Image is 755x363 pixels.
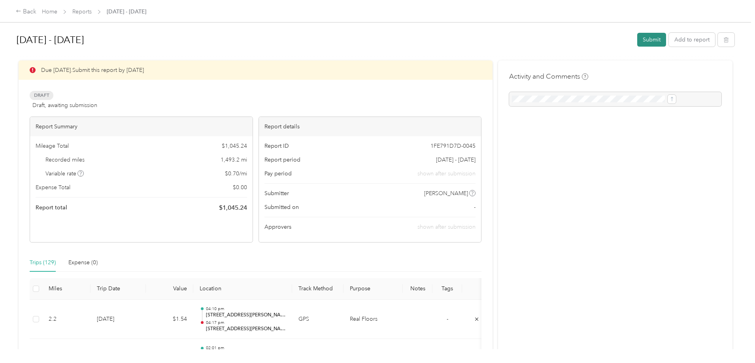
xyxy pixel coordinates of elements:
[36,142,69,150] span: Mileage Total
[264,169,292,178] span: Pay period
[72,8,92,15] a: Reports
[474,203,476,211] span: -
[259,117,481,136] div: Report details
[637,33,666,47] button: Submit
[711,319,755,363] iframe: Everlance-gr Chat Button Frame
[42,278,91,300] th: Miles
[45,169,84,178] span: Variable rate
[233,183,247,192] span: $ 0.00
[30,91,53,100] span: Draft
[91,300,146,339] td: [DATE]
[344,278,403,300] th: Purpose
[430,142,476,150] span: 1FE791D7D-0045
[17,30,632,49] h1: Aug 1 - 31, 2025
[36,183,70,192] span: Expense Total
[68,258,98,267] div: Expense (0)
[417,169,476,178] span: shown after submission
[42,8,57,15] a: Home
[30,258,56,267] div: Trips (129)
[292,278,344,300] th: Track Method
[509,71,588,81] h4: Activity and Comments
[146,300,193,339] td: $1.54
[344,300,403,339] td: Real Floors
[42,300,91,339] td: 2.2
[436,156,476,164] span: [DATE] - [DATE]
[107,8,146,16] span: [DATE] - [DATE]
[417,224,476,230] span: shown after submission
[206,345,286,351] p: 02:01 pm
[219,203,247,213] span: $ 1,045.24
[264,223,291,231] span: Approvers
[146,278,193,300] th: Value
[206,320,286,325] p: 04:17 pm
[669,33,715,47] button: Add to report
[91,278,146,300] th: Trip Date
[225,169,247,178] span: $ 0.70 / mi
[30,117,253,136] div: Report Summary
[292,300,344,339] td: GPS
[222,142,247,150] span: $ 1,045.24
[206,312,286,319] p: [STREET_ADDRESS][PERSON_NAME]
[206,325,286,333] p: [STREET_ADDRESS][PERSON_NAME]
[264,189,289,197] span: Submitter
[221,156,247,164] span: 1,493.2 mi
[264,142,289,150] span: Report ID
[36,203,67,212] span: Report total
[45,156,85,164] span: Recorded miles
[432,278,462,300] th: Tags
[206,306,286,312] p: 04:10 pm
[447,316,448,322] span: -
[264,156,300,164] span: Report period
[424,189,468,197] span: [PERSON_NAME]
[264,203,299,211] span: Submitted on
[16,7,36,17] div: Back
[193,278,292,300] th: Location
[19,60,493,80] div: Due [DATE]. Submit this report by [DATE]
[32,101,97,109] span: Draft, awaiting submission
[403,278,432,300] th: Notes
